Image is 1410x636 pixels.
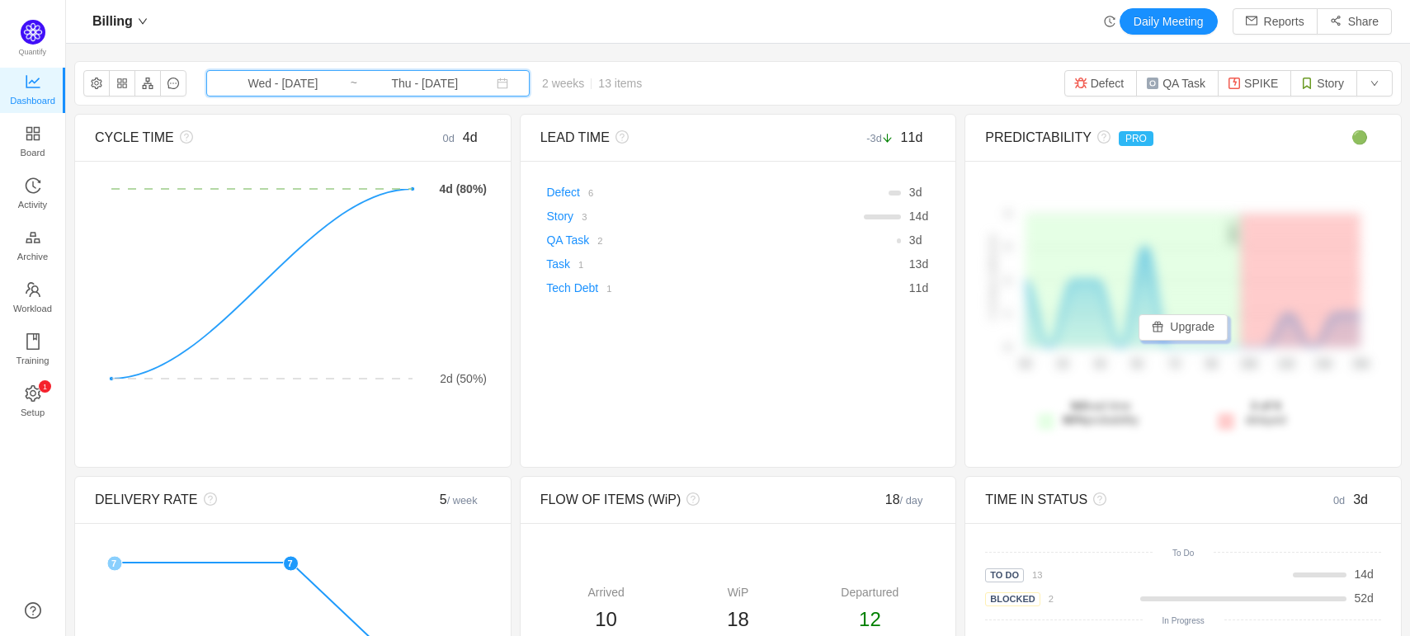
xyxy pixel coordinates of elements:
[216,74,350,92] input: Start date
[17,240,48,273] span: Archive
[174,130,193,144] i: icon: question-circle
[859,608,881,630] span: 12
[1119,131,1153,146] span: PRO
[1104,16,1115,27] i: icon: history
[901,130,923,144] span: 11d
[672,584,804,601] div: WiP
[909,186,916,199] span: 3
[909,281,922,294] span: 11
[42,380,46,393] p: 1
[1006,243,1011,252] tspan: 3
[985,568,1024,582] span: To Do
[866,132,900,144] small: -3d
[582,212,587,222] small: 3
[546,257,570,271] a: Task
[138,16,148,26] i: icon: down
[909,281,928,294] span: d
[1020,359,1030,370] tspan: 0d
[1246,399,1286,426] span: delayed
[25,602,41,619] a: icon: question-circle
[570,257,583,271] a: 1
[1139,314,1228,341] button: icon: giftUpgrade
[1351,130,1368,144] span: 🟢
[540,130,610,144] span: LEAD TIME
[25,385,41,402] i: icon: setting
[25,73,41,90] i: icon: line-chart
[443,132,463,144] small: 0d
[1355,591,1374,605] span: d
[19,48,47,56] span: Quantify
[1064,70,1137,97] button: Defect
[1063,413,1139,426] span: probability
[1241,359,1257,370] tspan: 10d
[25,126,41,159] a: Board
[909,257,928,271] span: d
[546,186,579,199] a: Defect
[1169,359,1180,370] tspan: 7d
[540,490,837,510] div: FLOW OF ITEMS (WiP)
[580,186,593,199] a: 6
[1356,70,1393,97] button: icon: down
[598,77,642,90] span: 13 items
[109,70,135,97] button: icon: appstore
[21,136,45,169] span: Board
[13,292,52,325] span: Workload
[25,230,41,263] a: Archive
[1006,209,1011,219] tspan: 4
[546,233,589,247] a: QA Task
[546,281,598,294] a: Tech Debt
[546,210,573,223] a: Story
[18,188,47,221] span: Activity
[882,133,893,144] i: icon: arrow-down
[16,344,49,377] span: Training
[597,236,602,246] small: 2
[198,492,217,506] i: icon: question-circle
[1087,492,1106,506] i: icon: question-circle
[578,260,583,270] small: 1
[25,386,41,419] a: icon: settingSetup
[985,592,1040,606] span: Blocked
[909,257,922,271] span: 13
[573,210,587,223] a: 3
[21,20,45,45] img: Quantify
[1355,568,1368,581] span: 14
[25,178,41,211] a: Activity
[985,490,1282,510] div: TIME IN STATUS
[160,70,186,97] button: icon: message
[1032,570,1042,580] small: 13
[1057,359,1068,370] tspan: 2d
[909,210,922,223] span: 14
[25,74,41,107] a: Dashboard
[530,77,654,90] span: 2 weeks
[1172,549,1194,558] small: To Do
[909,186,922,199] span: d
[1353,492,1368,506] span: 3d
[1251,399,1281,412] strong: 3 of 9
[1071,399,1084,412] strong: 9d
[10,84,55,117] span: Dashboard
[1278,359,1294,370] tspan: 12d
[134,70,161,97] button: icon: apartment
[1120,8,1218,35] button: Daily Meeting
[95,490,392,510] div: DELIVERY RATE
[1290,70,1357,97] button: Story
[1006,342,1011,352] tspan: 0
[610,130,629,144] i: icon: question-circle
[837,490,936,510] div: 18
[606,284,611,294] small: 1
[1132,359,1143,370] tspan: 5d
[1228,77,1241,90] img: 11604
[1333,494,1353,506] small: 0d
[1095,359,1106,370] tspan: 4d
[900,494,923,506] small: / day
[1355,591,1368,605] span: 52
[588,188,593,198] small: 6
[25,333,41,350] i: icon: book
[95,130,174,144] span: CYCLE TIME
[909,210,928,223] span: d
[25,281,41,298] i: icon: team
[1146,77,1159,90] img: 11600
[1355,568,1374,581] span: d
[598,281,611,294] a: 1
[1024,568,1042,581] a: 13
